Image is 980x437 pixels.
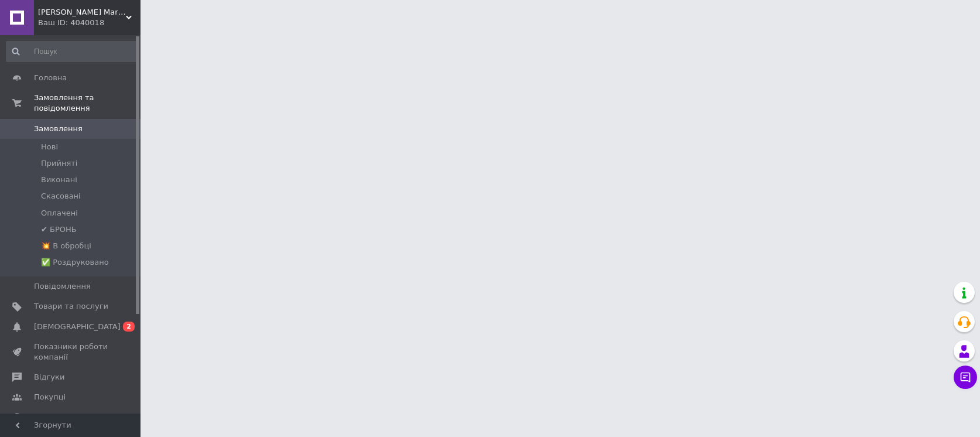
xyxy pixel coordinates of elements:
[34,93,141,114] span: Замовлення та повідомлення
[34,73,67,83] span: Головна
[6,41,138,62] input: Пошук
[34,301,108,312] span: Товари та послуги
[41,208,78,218] span: Оплачені
[41,257,109,268] span: ✅ Роздруковано
[41,224,77,235] span: ✔ БРОНЬ
[41,158,77,169] span: Прийняті
[38,18,141,28] div: Ваш ID: 4040018
[34,342,108,363] span: Показники роботи компанії
[38,7,126,18] span: Alex Green Market
[41,241,91,251] span: 💥 В обробці
[34,281,91,292] span: Повідомлення
[34,124,83,134] span: Замовлення
[954,366,977,389] button: Чат з покупцем
[41,191,81,202] span: Скасовані
[34,412,97,423] span: Каталог ProSale
[34,392,66,402] span: Покупці
[41,142,58,152] span: Нові
[41,175,77,185] span: Виконані
[34,372,64,383] span: Відгуки
[123,322,135,332] span: 2
[34,322,121,332] span: [DEMOGRAPHIC_DATA]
